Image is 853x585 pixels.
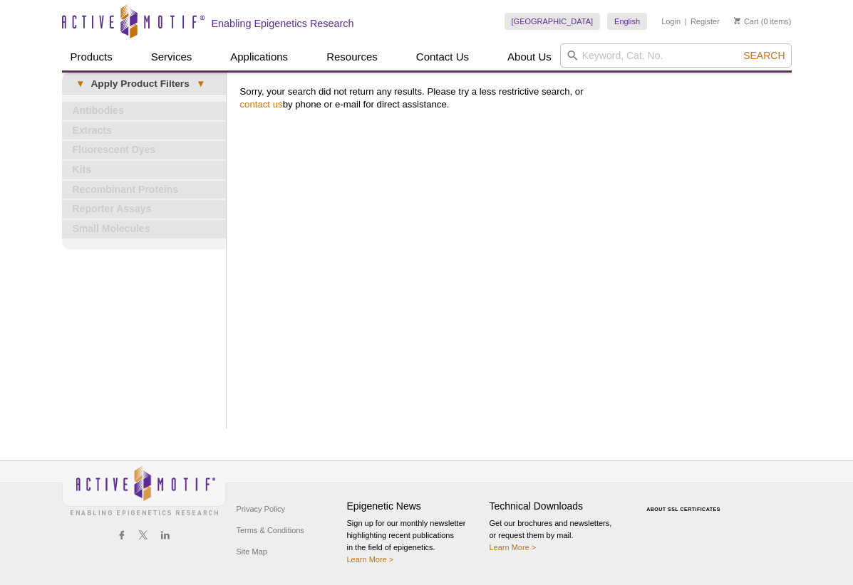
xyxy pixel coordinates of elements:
a: contact us [240,99,283,110]
a: Learn More > [347,555,394,564]
button: Search [739,49,789,62]
a: Products [62,43,121,70]
span: ▾ [69,78,91,90]
span: ▾ [190,78,212,90]
li: | [685,13,687,30]
a: Kits [62,161,226,179]
a: ▾Apply Product Filters▾ [62,73,226,95]
input: Keyword, Cat. No. [560,43,792,68]
a: [GEOGRAPHIC_DATA] [505,13,601,30]
li: (0 items) [734,13,792,30]
a: Terms & Conditions [233,520,308,541]
a: Fluorescent Dyes [62,141,226,159]
a: Applications [222,43,296,70]
p: Get our brochures and newsletters, or request them by mail. [490,517,625,554]
a: Resources [318,43,386,70]
a: Antibodies [62,102,226,120]
a: Site Map [233,541,271,562]
a: Learn More > [490,543,537,552]
a: Register [691,16,720,26]
a: Extracts [62,122,226,140]
p: Sorry, your search did not return any results. Please try a less restrictive search, or by phone ... [240,85,785,111]
a: Contact Us [408,43,477,70]
a: ABOUT SSL CERTIFICATES [646,507,720,512]
a: Login [661,16,681,26]
p: Sign up for our monthly newsletter highlighting recent publications in the field of epigenetics. [347,517,482,566]
img: Your Cart [734,17,740,24]
a: Services [143,43,201,70]
a: About Us [499,43,560,70]
a: Privacy Policy [233,498,289,520]
a: Reporter Assays [62,200,226,218]
a: Cart [734,16,759,26]
h4: Epigenetic News [347,500,482,512]
a: Recombinant Proteins [62,181,226,199]
table: Click to Verify - This site chose Symantec SSL for secure e-commerce and confidential communicati... [632,486,739,517]
span: Search [743,50,785,61]
h2: Enabling Epigenetics Research [212,17,354,30]
a: Small Molecules [62,220,226,238]
a: English [607,13,647,30]
img: Active Motif, [62,461,226,519]
h4: Technical Downloads [490,500,625,512]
